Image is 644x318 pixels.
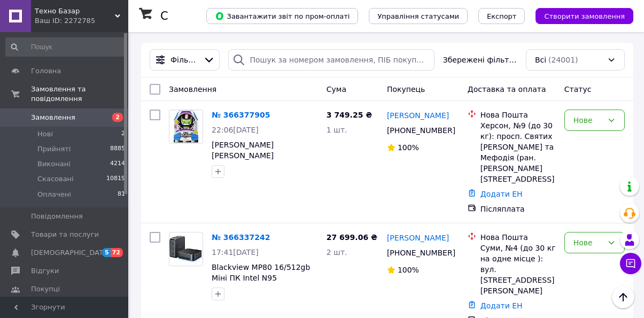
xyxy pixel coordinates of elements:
[35,6,115,16] span: Техно Базар
[478,8,525,24] button: Експорт
[544,12,625,20] span: Створити замовлення
[468,85,546,94] span: Доставка та оплата
[31,266,59,276] span: Відгуки
[118,190,125,199] span: 81
[37,190,71,199] span: Оплачені
[564,85,592,94] span: Статус
[31,212,83,221] span: Повідомлення
[548,56,578,64] span: (24001)
[398,143,419,152] span: 100%
[327,126,347,134] span: 1 шт.
[212,141,298,170] a: [PERSON_NAME] [PERSON_NAME] Інтерактивна іграшка
[480,232,556,243] div: Нова Пошта
[169,110,203,144] a: Фото товару
[398,266,419,274] span: 100%
[160,10,269,22] h1: Список замовлень
[480,110,556,120] div: Нова Пошта
[5,37,126,57] input: Пошук
[535,55,546,65] span: Всі
[170,55,199,65] span: Фільтри
[212,248,259,257] span: 17:41[DATE]
[369,8,468,24] button: Управління статусами
[387,249,455,257] span: [PHONE_NUMBER]
[35,16,128,26] div: Ваш ID: 2272785
[480,301,523,310] a: Додати ЕН
[228,49,434,71] input: Пошук за номером замовлення, ПІБ покупця, номером телефону, Email, номером накладної
[573,237,603,249] div: Нове
[387,232,449,243] a: [PERSON_NAME]
[110,159,125,169] span: 4214
[327,111,373,119] span: 3 749.25 ₴
[215,11,350,21] span: Завантажити звіт по пром-оплаті
[212,126,259,134] span: 22:06[DATE]
[111,248,123,257] span: 72
[37,144,71,154] span: Прийняті
[174,110,199,143] img: Фото товару
[612,286,634,308] button: Наверх
[37,159,71,169] span: Виконані
[169,232,203,266] a: Фото товару
[31,66,61,76] span: Головна
[112,113,123,122] span: 2
[620,253,641,274] button: Чат з покупцем
[169,236,203,263] img: Фото товару
[31,284,60,294] span: Покупці
[480,190,523,198] a: Додати ЕН
[31,84,128,104] span: Замовлення та повідомлення
[525,11,633,20] a: Створити замовлення
[31,230,99,239] span: Товари та послуги
[536,8,633,24] button: Створити замовлення
[37,174,74,184] span: Скасовані
[443,55,517,65] span: Збережені фільтри:
[387,85,425,94] span: Покупець
[212,111,270,119] a: № 366377905
[480,243,556,296] div: Суми, №4 (до 30 кг на одне місце ): вул. [STREET_ADDRESS][PERSON_NAME]
[327,85,346,94] span: Cума
[487,12,517,20] span: Експорт
[327,248,347,257] span: 2 шт.
[31,248,110,258] span: [DEMOGRAPHIC_DATA]
[121,129,125,139] span: 2
[37,129,53,139] span: Нові
[169,85,216,94] span: Замовлення
[102,248,111,257] span: 5
[212,263,310,282] a: Blackview MP80 16/512gb Міні ПК Intel N95
[110,144,125,154] span: 8885
[387,110,449,121] a: [PERSON_NAME]
[387,126,455,135] span: [PHONE_NUMBER]
[106,174,125,184] span: 10819
[31,113,75,122] span: Замовлення
[327,233,377,242] span: 27 699.06 ₴
[480,204,556,214] div: Післяплата
[206,8,358,24] button: Завантажити звіт по пром-оплаті
[480,120,556,184] div: Херсон, №9 (до 30 кг): просп. Святих [PERSON_NAME] та Мефодія (ран. [PERSON_NAME][STREET_ADDRESS]
[573,114,603,126] div: Нове
[212,233,270,242] a: № 366337242
[377,12,459,20] span: Управління статусами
